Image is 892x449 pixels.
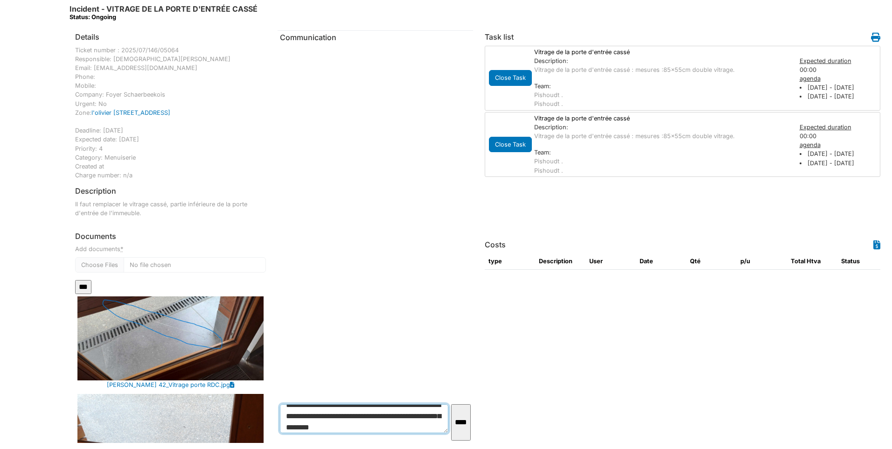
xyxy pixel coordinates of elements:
[534,148,790,157] div: Team:
[800,83,879,92] li: [DATE] - [DATE]
[489,139,532,148] a: Close Task
[871,33,880,42] i: Work order
[534,65,790,74] p: Vitrage de la porte d'entrée cassé : mesures :85x55cm double vitrage.
[636,253,686,270] th: Date
[800,140,879,149] div: agenda
[737,253,787,270] th: p/u
[800,92,879,101] li: [DATE] - [DATE]
[686,253,737,270] th: Qté
[530,48,795,56] div: Vitrage de la porte d'entrée cassé
[837,253,888,270] th: Status
[120,246,123,253] abbr: required
[91,109,170,116] a: l'olivier [STREET_ADDRESS]
[800,159,879,168] li: [DATE] - [DATE]
[534,91,790,99] div: Pishoudt .
[791,258,805,265] span: translation missing: en.total
[75,33,99,42] h6: Details
[795,123,884,175] div: 00:00
[495,74,526,81] span: translation missing: en.todo.action.close_task
[280,33,336,42] span: translation missing: en.communication.communication
[534,157,790,166] div: Pishoudt .
[534,166,790,175] div: Pishoudt .
[800,56,879,65] div: Expected duration
[585,253,636,270] th: User
[70,14,258,21] div: Status: Ongoing
[485,240,506,249] h6: Costs
[495,141,526,148] span: translation missing: en.todo.action.close_task
[530,114,795,123] div: Vitrage de la porte d'entrée cassé
[535,253,585,270] th: Description
[534,82,790,91] div: Team:
[75,187,116,196] h6: Description
[70,5,258,21] h6: Incident - VITRAGE DE LA PORTE D'ENTRÉE CASSÉ
[795,56,884,109] div: 00:00
[534,132,790,140] p: Vitrage de la porte d'entrée cassé : mesures :85x55cm double vitrage.
[807,258,821,265] span: translation missing: en.HTVA
[800,74,879,83] div: agenda
[534,99,790,108] div: Pishoudt .
[75,46,266,180] div: Ticket number : 2025/07/146/05064 Responsible: [DEMOGRAPHIC_DATA][PERSON_NAME] Email: [EMAIL_ADDR...
[485,253,535,270] th: type
[75,200,266,217] p: Il faut remplacer le vitrage cassé, partie inférieure de la porte d'entrée de l'immeuble.
[75,232,266,241] h6: Documents
[107,380,230,389] a: [PERSON_NAME] 42_Vitrage porte RDC.jpg
[485,33,514,42] h6: Task list
[800,123,879,132] div: Expected duration
[534,56,790,65] div: Description:
[77,296,264,380] img: Olivier%2042_Vitrage%20porte%20RDC.jpg
[75,245,123,253] label: Add documents
[800,149,879,158] li: [DATE] - [DATE]
[489,72,532,82] a: Close Task
[534,123,790,132] div: Description:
